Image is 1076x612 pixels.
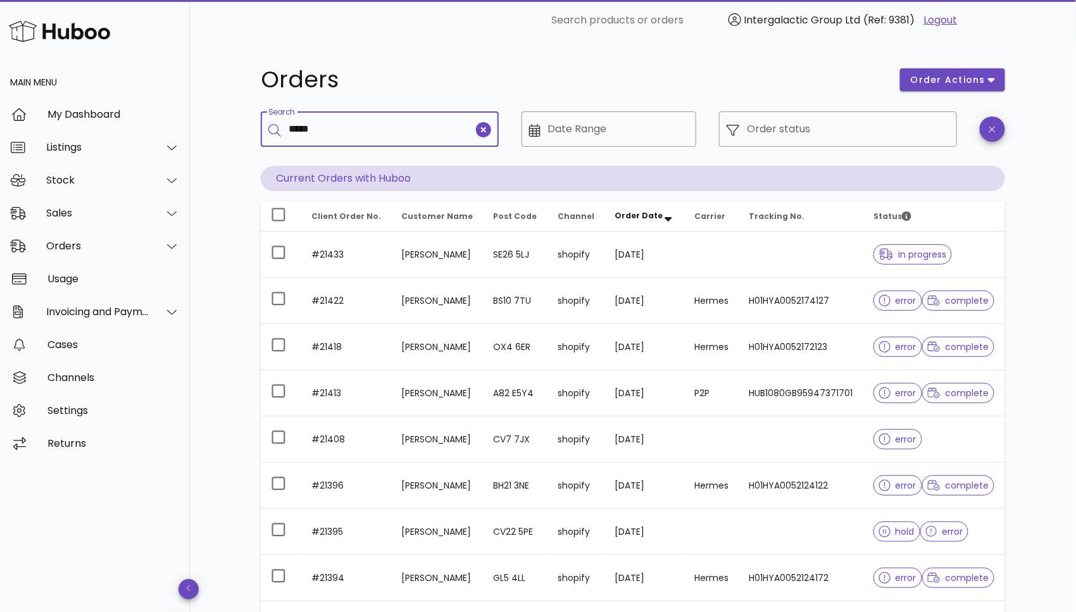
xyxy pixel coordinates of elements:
div: Usage [47,273,180,285]
th: Tracking No. [739,201,863,232]
td: Hermes [685,278,739,324]
td: CV22 5PE [484,509,547,555]
span: hold [879,527,915,536]
span: (Ref: 9381) [864,13,915,27]
th: Customer Name [391,201,483,232]
td: #21395 [301,509,391,555]
td: shopify [547,555,604,601]
th: Channel [547,201,604,232]
td: [DATE] [604,370,684,416]
td: [PERSON_NAME] [391,555,483,601]
span: Post Code [494,211,537,222]
span: Intergalactic Group Ltd [744,13,861,27]
span: error [879,342,916,351]
span: order actions [910,73,986,87]
div: Cases [47,339,180,351]
td: [PERSON_NAME] [391,416,483,463]
td: [DATE] [604,232,684,278]
div: Orders [46,240,149,252]
span: error [879,389,916,397]
span: error [879,296,916,305]
td: A82 E5Y4 [484,370,547,416]
label: Search [268,108,295,117]
td: OX4 6ER [484,324,547,370]
td: Hermes [685,463,739,509]
td: [DATE] [604,509,684,555]
td: shopify [547,463,604,509]
span: Tracking No. [749,211,805,222]
td: [DATE] [604,324,684,370]
td: shopify [547,232,604,278]
div: Returns [47,437,180,449]
td: #21413 [301,370,391,416]
div: Channels [47,372,180,384]
a: Logout [924,13,958,28]
span: Status [873,211,911,222]
td: HUB1080GB95947371701 [739,370,863,416]
td: [PERSON_NAME] [391,509,483,555]
td: CV7 7JX [484,416,547,463]
span: complete [928,342,989,351]
div: Invoicing and Payments [46,306,149,318]
td: Hermes [685,555,739,601]
div: Settings [47,404,180,416]
span: complete [928,573,989,582]
button: clear icon [476,122,491,137]
span: Channel [558,211,594,222]
span: error [926,527,963,536]
td: #21396 [301,463,391,509]
div: Sales [46,207,149,219]
td: BS10 7TU [484,278,547,324]
span: error [879,573,916,582]
th: Status [863,201,1005,232]
td: shopify [547,370,604,416]
th: Carrier [685,201,739,232]
img: Huboo Logo [9,18,110,45]
span: complete [928,481,989,490]
button: order actions [900,68,1005,91]
td: [PERSON_NAME] [391,278,483,324]
span: Client Order No. [311,211,381,222]
td: [PERSON_NAME] [391,232,483,278]
td: #21418 [301,324,391,370]
span: complete [928,389,989,397]
td: SE26 5LJ [484,232,547,278]
td: GL5 4LL [484,555,547,601]
span: error [879,481,916,490]
td: BH21 3NE [484,463,547,509]
td: H01HYA0052124172 [739,555,863,601]
td: #21394 [301,555,391,601]
span: Customer Name [401,211,473,222]
td: H01HYA0052174127 [739,278,863,324]
span: in progress [879,250,946,259]
td: H01HYA0052124122 [739,463,863,509]
div: Stock [46,174,149,186]
td: H01HYA0052172123 [739,324,863,370]
span: Order Date [615,210,663,221]
td: #21408 [301,416,391,463]
h1: Orders [261,68,885,91]
th: Post Code [484,201,547,232]
td: #21433 [301,232,391,278]
div: My Dashboard [47,108,180,120]
td: shopify [547,416,604,463]
span: complete [928,296,989,305]
td: shopify [547,509,604,555]
td: [PERSON_NAME] [391,324,483,370]
td: [DATE] [604,278,684,324]
td: shopify [547,278,604,324]
td: [DATE] [604,416,684,463]
th: Order Date: Sorted descending. Activate to remove sorting. [604,201,684,232]
div: Listings [46,141,149,153]
td: [PERSON_NAME] [391,370,483,416]
td: Hermes [685,324,739,370]
td: [DATE] [604,463,684,509]
th: Client Order No. [301,201,391,232]
td: #21422 [301,278,391,324]
td: shopify [547,324,604,370]
span: Carrier [695,211,726,222]
td: P2P [685,370,739,416]
td: [PERSON_NAME] [391,463,483,509]
p: Current Orders with Huboo [261,166,1005,191]
span: error [879,435,916,444]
